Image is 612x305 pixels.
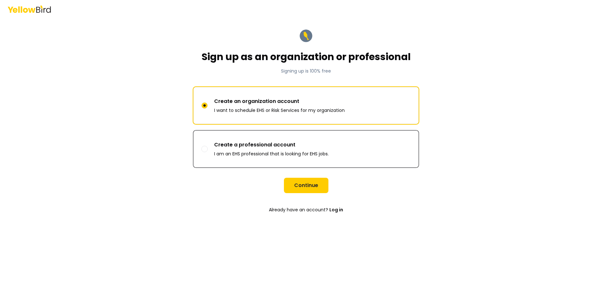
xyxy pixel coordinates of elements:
[201,102,208,109] button: Create an organization accountI want to schedule EHS or Risk Services for my organization
[202,51,411,63] h1: Sign up as an organization or professional
[214,151,329,157] p: I am an EHS professional that is looking for EHS jobs.
[202,68,411,74] p: Signing up is 100% free
[214,107,345,113] p: I want to schedule EHS or Risk Services for my organization
[201,146,208,152] button: Create a professional accountI am an EHS professional that is looking for EHS jobs.
[329,203,343,216] a: Log in
[193,203,419,216] p: Already have an account?
[284,178,328,193] button: Continue
[214,141,329,149] p: Create a professional account
[214,98,345,105] p: Create an organization account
